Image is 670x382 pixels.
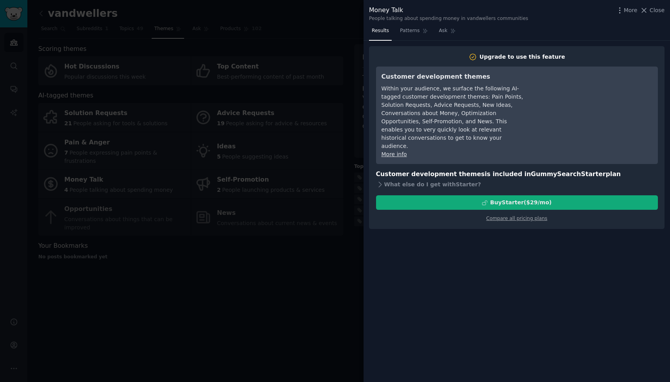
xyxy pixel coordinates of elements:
span: Ask [439,27,448,34]
span: More [624,6,638,14]
div: What else do I get with Starter ? [376,179,658,190]
a: Results [369,25,392,41]
button: BuyStarter($29/mo) [376,195,658,210]
button: More [616,6,638,14]
div: Upgrade to use this feature [480,53,565,61]
span: Close [650,6,665,14]
span: Results [372,27,389,34]
h3: Customer development themes [382,72,524,82]
div: Buy Starter ($ 29 /mo ) [490,198,552,207]
span: GummySearch Starter [531,170,606,178]
a: Compare all pricing plans [486,216,547,221]
a: Ask [436,25,459,41]
a: More info [382,151,407,157]
div: Money Talk [369,5,528,15]
div: People talking about spending money in vandwellers communities [369,15,528,22]
a: Patterns [397,25,430,41]
iframe: YouTube video player [535,72,652,131]
h3: Customer development themes is included in plan [376,169,658,179]
span: Patterns [400,27,419,34]
div: Within your audience, we surface the following AI-tagged customer development themes: Pain Points... [382,85,524,150]
button: Close [640,6,665,14]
